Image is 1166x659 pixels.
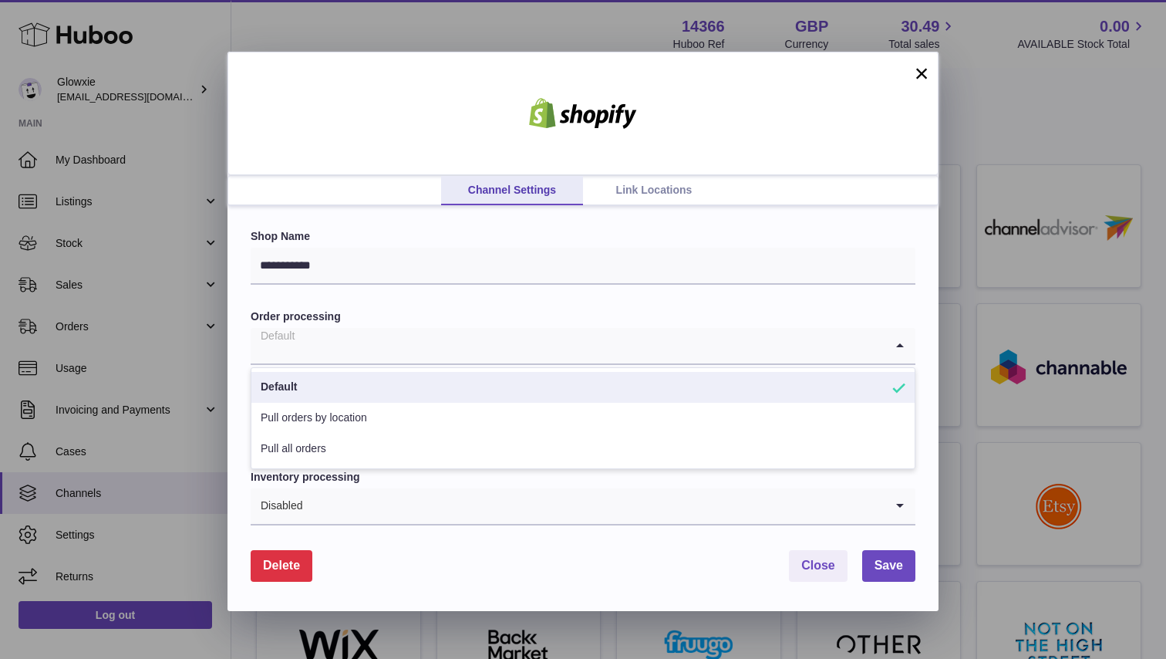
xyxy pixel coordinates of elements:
label: Product processing [251,390,915,404]
img: shopify [517,98,649,129]
span: Save [874,559,903,572]
button: Save [862,550,915,582]
span: Close [801,559,835,572]
button: Delete [251,550,312,582]
a: Channel Settings [441,176,583,205]
div: Search for option [251,488,915,526]
input: Search for option [303,488,885,524]
span: Disabled [251,488,303,524]
span: Enabled [251,408,301,444]
label: Inventory processing [251,470,915,485]
span: Delete [263,559,300,572]
label: Shop Name [251,229,915,244]
button: Close [789,550,848,582]
button: × [912,64,931,83]
input: Search for option [251,328,885,363]
label: Order processing [251,309,915,324]
div: Search for option [251,328,915,365]
input: Search for option [301,408,885,444]
div: Search for option [251,408,915,445]
a: Link Locations [583,176,725,205]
